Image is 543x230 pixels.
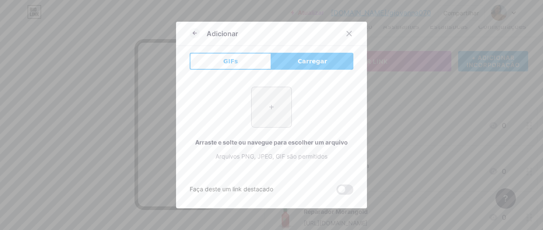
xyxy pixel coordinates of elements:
[271,53,353,70] button: Carregar
[190,185,273,193] font: Faça deste um link destacado
[216,153,327,160] font: Arquivos PNG, JPEG, GIF são permitidos
[207,29,238,38] font: Adicionar
[195,139,348,146] font: Arraste e solte ou navegue para escolher um arquivo
[223,58,238,65] font: GIFs
[298,58,327,65] font: Carregar
[190,53,271,70] button: GIFs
